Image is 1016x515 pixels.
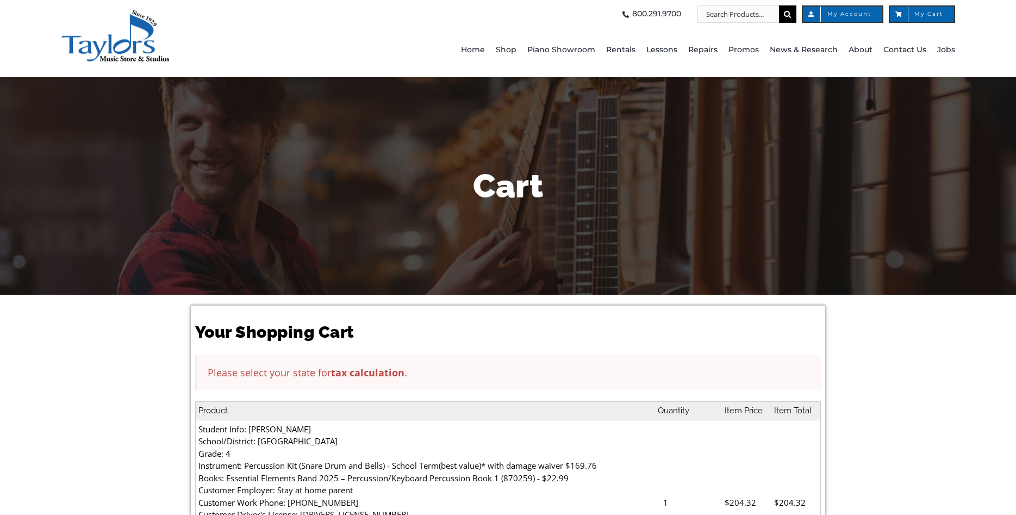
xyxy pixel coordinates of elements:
a: Lessons [646,23,677,77]
input: Search [779,5,796,23]
span: About [849,41,872,59]
a: News & Research [770,23,838,77]
span: Rentals [606,41,635,59]
span: Piano Showroom [527,41,595,59]
a: Promos [728,23,759,77]
th: Item Total [771,402,820,420]
div: Please select your state for . [195,355,821,390]
h1: Cart [190,163,826,209]
span: 1 [658,497,677,509]
span: 800.291.9700 [632,5,681,23]
span: Shop [496,41,516,59]
span: News & Research [770,41,838,59]
span: Repairs [688,41,718,59]
input: Search Products... [697,5,779,23]
nav: Top Right [294,5,955,23]
span: My Cart [901,11,943,17]
a: Repairs [688,23,718,77]
a: Piano Showroom [527,23,595,77]
a: taylors-music-store-west-chester [61,8,170,19]
span: Promos [728,41,759,59]
a: My Cart [889,5,955,23]
a: Rentals [606,23,635,77]
strong: tax calculation [331,366,404,379]
a: Shop [496,23,516,77]
a: 800.291.9700 [619,5,681,23]
span: Jobs [937,41,955,59]
th: Item Price [722,402,771,420]
h1: Your Shopping Cart [195,321,821,344]
a: Jobs [937,23,955,77]
a: Contact Us [883,23,926,77]
span: Home [461,41,485,59]
th: Quantity [655,402,722,420]
span: Contact Us [883,41,926,59]
a: Home [461,23,485,77]
a: My Account [802,5,883,23]
nav: Main Menu [294,23,955,77]
th: Product [195,402,655,420]
a: About [849,23,872,77]
span: My Account [814,11,871,17]
span: Lessons [646,41,677,59]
